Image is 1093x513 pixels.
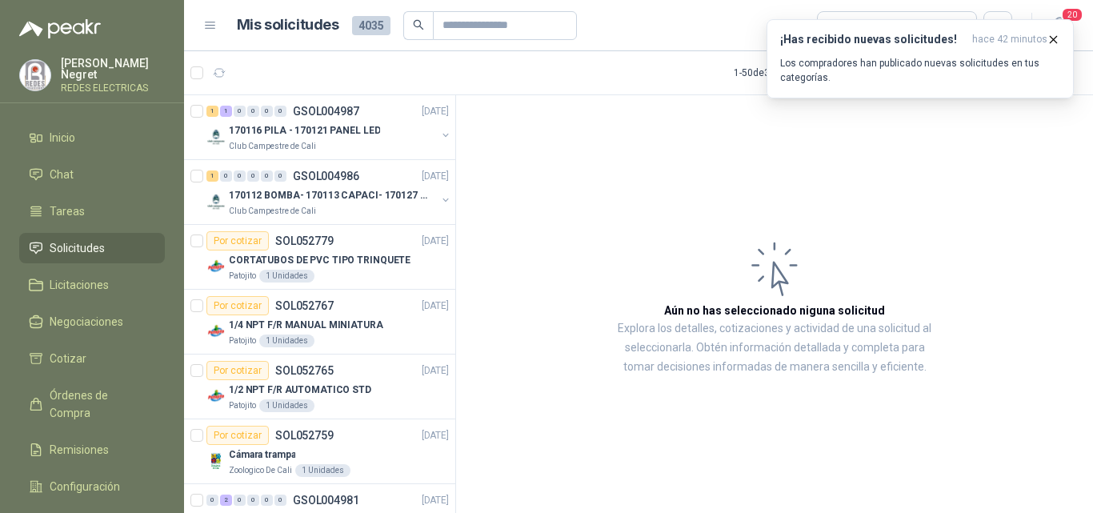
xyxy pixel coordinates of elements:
div: Por cotizar [206,361,269,380]
a: Por cotizarSOL052767[DATE] Company Logo1/4 NPT F/R MANUAL MINIATURAPatojito1 Unidades [184,290,455,355]
p: Patojito [229,399,256,412]
div: 0 [234,170,246,182]
img: Company Logo [20,60,50,90]
p: [DATE] [422,234,449,249]
p: 1/4 NPT F/R MANUAL MINIATURA [229,318,383,333]
div: 0 [234,106,246,117]
p: GSOL004986 [293,170,359,182]
span: Negociaciones [50,313,123,331]
img: Company Logo [206,451,226,471]
p: [DATE] [422,493,449,508]
img: Company Logo [206,387,226,406]
span: Solicitudes [50,239,105,257]
p: Cámara trampa [229,447,295,463]
h3: Aún no has seleccionado niguna solicitud [664,302,885,319]
p: Club Campestre de Cali [229,140,316,153]
span: search [413,19,424,30]
div: Por cotizar [206,231,269,250]
button: 20 [1045,11,1074,40]
div: 0 [261,106,273,117]
a: Por cotizarSOL052765[DATE] Company Logo1/2 NPT F/R AUTOMATICO STDPatojito1 Unidades [184,355,455,419]
p: [PERSON_NAME] Negret [61,58,165,80]
p: 1/2 NPT F/R AUTOMATICO STD [229,383,371,398]
span: Inicio [50,129,75,146]
a: Chat [19,159,165,190]
p: SOL052767 [275,300,334,311]
a: Por cotizarSOL052759[DATE] Company LogoCámara trampaZoologico De Cali1 Unidades [184,419,455,484]
span: Licitaciones [50,276,109,294]
div: 1 [206,106,218,117]
div: 1 - 50 de 3472 [734,60,838,86]
a: Tareas [19,196,165,226]
a: Solicitudes [19,233,165,263]
span: Cotizar [50,350,86,367]
span: Configuración [50,478,120,495]
div: 0 [247,106,259,117]
a: Negociaciones [19,307,165,337]
img: Logo peakr [19,19,101,38]
div: 0 [206,495,218,506]
p: GSOL004987 [293,106,359,117]
img: Company Logo [206,257,226,276]
p: Club Campestre de Cali [229,205,316,218]
div: Por cotizar [206,296,269,315]
div: 0 [247,495,259,506]
p: [DATE] [422,104,449,119]
p: SOL052765 [275,365,334,376]
div: 0 [274,106,286,117]
div: Por cotizar [206,426,269,445]
h3: ¡Has recibido nuevas solicitudes! [780,33,966,46]
div: Todas [827,17,861,34]
img: Company Logo [206,192,226,211]
div: 1 [206,170,218,182]
a: Configuración [19,471,165,502]
span: hace 42 minutos [972,33,1047,46]
div: 1 [220,106,232,117]
h1: Mis solicitudes [237,14,339,37]
div: 0 [247,170,259,182]
span: Remisiones [50,441,109,459]
p: SOL052779 [275,235,334,246]
p: [DATE] [422,299,449,314]
div: 1 Unidades [259,399,314,412]
div: 1 Unidades [259,270,314,283]
p: [DATE] [422,428,449,443]
span: 20 [1061,7,1083,22]
div: 1 Unidades [259,335,314,347]
p: 170112 BOMBA- 170113 CAPACI- 170127 MOTOR 170119 R [229,188,428,203]
div: 0 [274,495,286,506]
p: Explora los detalles, cotizaciones y actividad de una solicitud al seleccionarla. Obtén informaci... [616,319,933,377]
img: Company Logo [206,127,226,146]
p: Los compradores han publicado nuevas solicitudes en tus categorías. [780,56,1060,85]
a: 1 1 0 0 0 0 GSOL004987[DATE] Company Logo170116 PILA - 170121 PANEL LEDClub Campestre de Cali [206,102,452,153]
span: Órdenes de Compra [50,387,150,422]
a: Cotizar [19,343,165,374]
a: Por cotizarSOL052779[DATE] Company LogoCORTATUBOS DE PVC TIPO TRINQUETEPatojito1 Unidades [184,225,455,290]
span: Chat [50,166,74,183]
span: Tareas [50,202,85,220]
a: Remisiones [19,435,165,465]
span: 4035 [352,16,390,35]
div: 2 [220,495,232,506]
p: REDES ELECTRICAS [61,83,165,93]
button: ¡Has recibido nuevas solicitudes!hace 42 minutos Los compradores han publicado nuevas solicitudes... [767,19,1074,98]
div: 0 [220,170,232,182]
a: 1 0 0 0 0 0 GSOL004986[DATE] Company Logo170112 BOMBA- 170113 CAPACI- 170127 MOTOR 170119 RClub C... [206,166,452,218]
p: 170116 PILA - 170121 PANEL LED [229,123,380,138]
p: [DATE] [422,169,449,184]
p: Patojito [229,270,256,283]
div: 0 [261,170,273,182]
p: [DATE] [422,363,449,379]
p: CORTATUBOS DE PVC TIPO TRINQUETE [229,253,410,268]
a: Inicio [19,122,165,153]
a: Órdenes de Compra [19,380,165,428]
div: 0 [274,170,286,182]
div: 0 [261,495,273,506]
img: Company Logo [206,322,226,341]
div: 0 [234,495,246,506]
div: 1 Unidades [295,464,350,477]
a: Licitaciones [19,270,165,300]
p: Patojito [229,335,256,347]
p: SOL052759 [275,430,334,441]
p: GSOL004981 [293,495,359,506]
